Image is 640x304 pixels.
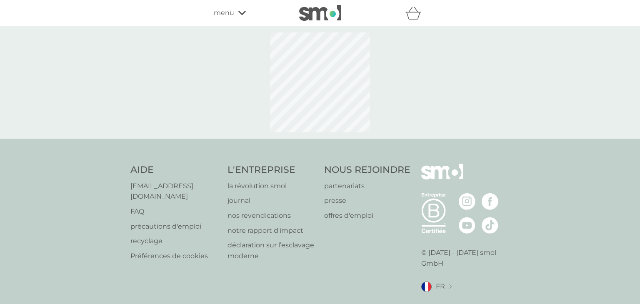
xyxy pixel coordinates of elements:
a: nos revendications [227,210,316,221]
img: smol [421,164,463,192]
h4: AIDE [130,164,219,177]
img: FR drapeau [421,282,432,292]
img: visitez la page TikTok de smol [482,217,498,234]
a: recyclage [130,236,219,247]
a: presse [324,195,410,206]
img: visitez la page Youtube de smol [459,217,475,234]
img: visitez la page Facebook de smol [482,193,498,210]
div: panier [405,5,426,21]
a: partenariats [324,181,410,192]
a: journal [227,195,316,206]
h4: L'ENTREPRISE [227,164,316,177]
a: Préférences de cookies [130,251,219,262]
img: changer de pays [449,284,452,289]
h4: NOUS REJOINDRE [324,164,410,177]
span: FR [436,281,445,292]
a: précautions d'emploi [130,221,219,232]
a: notre rapport d'impact [227,225,316,236]
a: offres d'emploi [324,210,410,221]
a: FAQ [130,206,219,217]
img: visitez la page Instagram de smol [459,193,475,210]
a: la révolution smol [227,181,316,192]
span: menu [214,7,234,18]
a: [EMAIL_ADDRESS][DOMAIN_NAME] [130,181,219,202]
a: déclaration sur l’esclavage moderne [227,240,316,261]
p: © [DATE] - [DATE] smol GmbH [421,247,510,269]
img: smol [299,5,341,21]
